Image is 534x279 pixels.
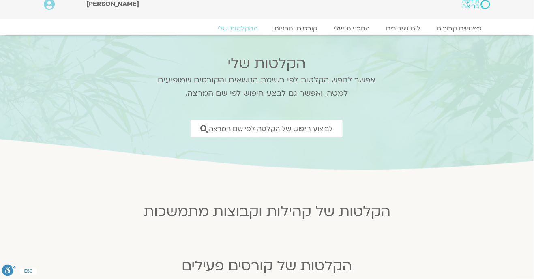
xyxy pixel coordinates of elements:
[69,204,466,220] h2: הקלטות של קהילות וקבוצות מתמשכות
[191,120,343,137] a: לביצוע חיפוש של הקלטה לפי שם המרצה
[147,73,386,100] p: אפשר לחפש הקלטות לפי רשימת הנושאים והקורסים שמופיעים למטה, ואפשר גם לבצע חיפוש לפי שם המרצה.
[69,258,466,274] h2: הקלטות של קורסים פעילים
[378,24,429,32] a: לוח שידורים
[147,56,386,72] h2: הקלטות שלי
[326,24,378,32] a: התכניות שלי
[209,125,333,133] span: לביצוע חיפוש של הקלטה לפי שם המרצה
[266,24,326,32] a: קורסים ותכניות
[44,24,490,32] nav: Menu
[429,24,490,32] a: מפגשים קרובים
[210,24,266,32] a: ההקלטות שלי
